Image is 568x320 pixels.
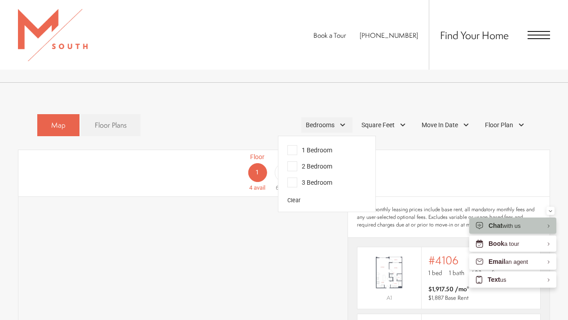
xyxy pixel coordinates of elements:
img: MSouth [18,9,88,61]
span: * Total monthly leasing prices include base rent, all mandatory monthly fees and any user-selecte... [357,206,541,228]
span: 1 bath [449,268,464,277]
button: Open Menu [528,31,550,39]
span: Bedrooms [306,120,335,130]
span: Floor Plan [485,120,513,130]
span: $1,887 Base Rent [428,294,469,302]
img: #4106 - 1 bedroom floor plan layout with 1 bathroom and 622 square feet [357,253,421,293]
button: Clear [287,196,300,205]
span: A1 [387,294,392,302]
a: View #4106 [357,247,541,309]
a: Call Us at 813-570-8014 [360,31,418,40]
span: #4106 [428,254,458,267]
span: Floor Plans [95,120,127,130]
span: 1 bed [428,268,442,277]
span: [PHONE_NUMBER] [360,31,418,40]
span: 3 Bedroom [287,178,332,187]
a: Floor 2 [271,152,297,192]
span: Move In Date [422,120,458,130]
span: 1 Bedroom [287,145,332,155]
a: Find Your Home [440,28,509,42]
a: Book a Tour [313,31,346,40]
span: Map [51,120,66,130]
span: 6 [276,184,279,191]
span: Square Feet [361,120,395,130]
span: 2 Bedroom [287,161,332,171]
span: $1,917.50 /mo* [428,284,469,293]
